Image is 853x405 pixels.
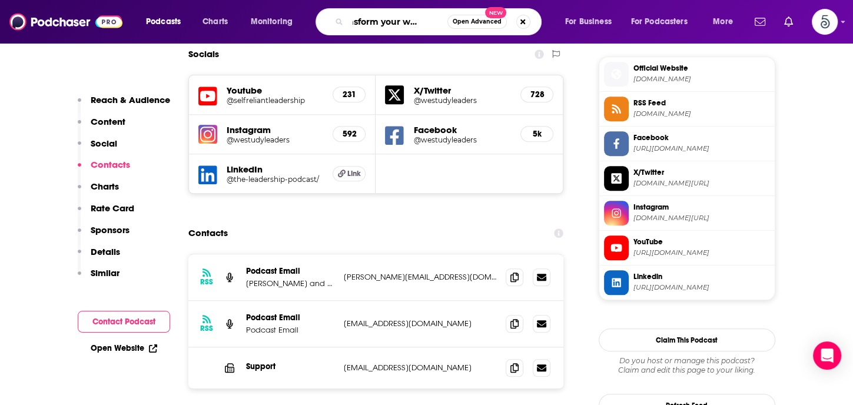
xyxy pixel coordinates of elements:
a: Linkedin[URL][DOMAIN_NAME] [604,270,770,295]
p: Sponsors [91,224,130,235]
span: Monitoring [251,14,293,30]
span: New [485,7,506,18]
p: Similar [91,267,120,278]
input: Search podcasts, credits, & more... [348,12,447,31]
a: Show notifications dropdown [750,12,770,32]
h5: 592 [343,129,356,139]
p: Details [91,246,120,257]
span: https://www.linkedin.com/company/the-leadership-podcast/ [633,283,770,292]
button: open menu [557,12,626,31]
span: Logged in as Spiral5-G2 [812,9,838,35]
div: Search podcasts, credits, & more... [327,8,553,35]
span: Podcasts [146,14,181,30]
div: Open Intercom Messenger [813,341,841,370]
img: iconImage [198,125,217,144]
span: Instagram [633,202,770,213]
h5: Youtube [227,85,324,96]
span: theleadershippodcast.libsyn.com [633,109,770,118]
button: Rate Card [78,203,134,224]
span: Link [347,169,361,178]
p: Support [246,361,334,371]
a: @selfreliantleadership [227,96,324,105]
button: Charts [78,181,119,203]
p: Social [91,138,117,149]
p: [PERSON_NAME] and [PERSON_NAME] [246,278,334,288]
h5: Facebook [413,124,511,135]
button: Similar [78,267,120,289]
p: Podcast Email [246,313,334,323]
a: @westudyleaders [413,96,511,105]
span: RSS Feed [633,98,770,108]
button: Show profile menu [812,9,838,35]
h5: 231 [343,89,356,99]
h5: 5k [530,129,543,139]
img: Podchaser - Follow, Share and Rate Podcasts [9,11,122,33]
button: Open AdvancedNew [447,15,507,29]
a: @the-leadership-podcast/ [227,175,324,184]
h5: LinkedIn [227,164,324,175]
span: X/Twitter [633,167,770,178]
span: Facebook [633,132,770,143]
span: Charts [203,14,228,30]
a: Link [333,166,366,181]
span: twitter.com/westudyleaders [633,179,770,188]
p: [EMAIL_ADDRESS][DOMAIN_NAME] [344,318,497,328]
button: open menu [623,12,705,31]
p: Charts [91,181,119,192]
p: Reach & Audience [91,94,170,105]
span: For Podcasters [631,14,688,30]
h5: X/Twitter [413,85,511,96]
button: Social [78,138,117,160]
span: https://www.facebook.com/westudyleaders [633,144,770,153]
h5: Instagram [227,124,324,135]
a: Open Website [91,343,157,353]
button: Details [78,246,120,268]
p: Podcast Email [246,325,334,335]
p: [EMAIL_ADDRESS][DOMAIN_NAME] [344,363,497,373]
span: theleadershippodcast.com [633,75,770,84]
button: Contact Podcast [78,311,170,333]
p: Podcast Email [246,266,334,276]
a: Facebook[URL][DOMAIN_NAME] [604,131,770,156]
div: Claim and edit this page to your liking. [599,356,775,375]
h5: 728 [530,89,543,99]
span: https://www.youtube.com/@selfreliantleadership [633,248,770,257]
span: Do you host or manage this podcast? [599,356,775,366]
span: Official Website [633,63,770,74]
button: Content [78,116,125,138]
a: Charts [195,12,235,31]
a: @westudyleaders [413,135,511,144]
a: @westudyleaders [227,135,324,144]
p: [PERSON_NAME][EMAIL_ADDRESS][DOMAIN_NAME] [344,272,497,282]
button: open menu [705,12,748,31]
button: open menu [138,12,196,31]
p: Rate Card [91,203,134,214]
a: Show notifications dropdown [779,12,798,32]
h2: Socials [188,43,219,65]
span: For Business [565,14,612,30]
button: Contacts [78,159,130,181]
span: instagram.com/westudyleaders [633,214,770,223]
a: YouTube[URL][DOMAIN_NAME] [604,235,770,260]
span: Open Advanced [453,19,502,25]
span: More [713,14,733,30]
h3: RSS [200,277,213,287]
span: Linkedin [633,271,770,282]
p: Content [91,116,125,127]
span: YouTube [633,237,770,247]
a: Official Website[DOMAIN_NAME] [604,62,770,87]
button: Sponsors [78,224,130,246]
img: User Profile [812,9,838,35]
p: Contacts [91,159,130,170]
button: Claim This Podcast [599,328,775,351]
button: open menu [243,12,308,31]
h2: Contacts [188,222,228,244]
a: X/Twitter[DOMAIN_NAME][URL] [604,166,770,191]
a: Instagram[DOMAIN_NAME][URL] [604,201,770,225]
